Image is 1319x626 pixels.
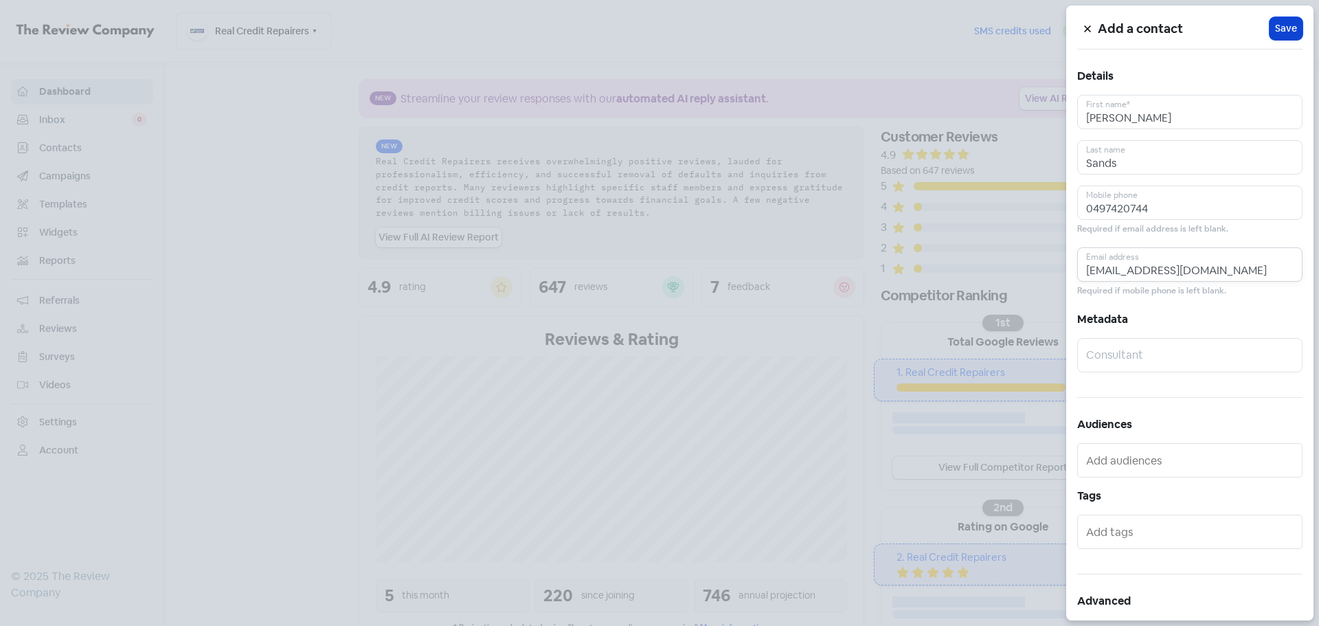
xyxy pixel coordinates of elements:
input: Mobile phone [1077,186,1303,220]
h5: Audiences [1077,414,1303,435]
h5: Metadata [1077,309,1303,330]
input: Email address [1077,247,1303,282]
h5: Tags [1077,486,1303,506]
span: Save [1275,21,1297,36]
small: Required if mobile phone is left blank. [1077,284,1226,298]
h5: Add a contact [1098,19,1270,39]
small: Required if email address is left blank. [1077,223,1228,236]
h5: Details [1077,66,1303,87]
input: Last name [1077,140,1303,175]
input: First name [1077,95,1303,129]
button: Save [1270,17,1303,40]
input: Add audiences [1086,449,1296,471]
input: Add tags [1086,521,1296,543]
h5: Advanced [1077,591,1303,612]
input: Consultant [1077,338,1303,372]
